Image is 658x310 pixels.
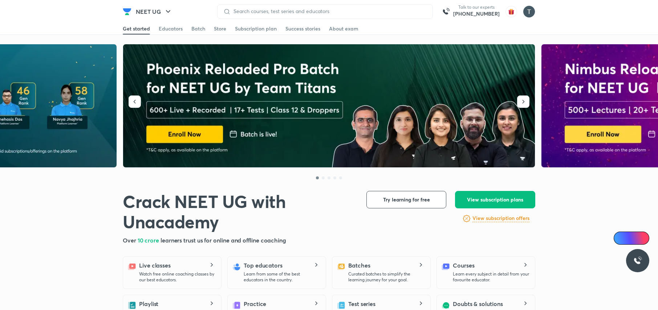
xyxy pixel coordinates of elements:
img: Company Logo [123,7,131,16]
a: Get started [123,23,150,34]
a: Store [214,23,226,34]
p: Learn from some of the best educators in the country. [244,271,320,283]
div: Subscription plan [235,25,277,32]
p: Talk to our experts [453,4,500,10]
h6: View subscription offers [472,215,529,222]
img: avatar [505,6,517,17]
div: Educators [159,25,183,32]
div: About exam [329,25,358,32]
button: View subscription plans [455,191,535,208]
h5: Practice [244,299,266,308]
span: Try learning for free [383,196,430,203]
span: Over [123,236,138,244]
h5: Live classes [139,261,171,270]
p: Watch free online coaching classes by our best educators. [139,271,215,283]
h5: Doubts & solutions [453,299,503,308]
h1: Crack NEET UG with Unacademy [123,191,355,232]
a: Success stories [285,23,320,34]
img: call-us [439,4,453,19]
a: About exam [329,23,358,34]
a: Educators [159,23,183,34]
h5: Top educators [244,261,283,270]
p: Learn every subject in detail from your favourite educator. [453,271,529,283]
a: View subscription offers [472,214,529,223]
a: Batch [191,23,205,34]
h5: Courses [453,261,474,270]
a: Ai Doubts [614,232,649,245]
span: learners trust us for online and offline coaching [161,236,286,244]
span: Ai Doubts [626,235,645,241]
div: Success stories [285,25,320,32]
a: [PHONE_NUMBER] [453,10,500,17]
span: 10 crore [138,236,161,244]
h5: Playlist [139,299,158,308]
img: tanistha Dey [523,5,535,18]
span: View subscription plans [467,196,523,203]
div: Store [214,25,226,32]
div: Batch [191,25,205,32]
h5: Batches [348,261,370,270]
h5: Test series [348,299,375,308]
a: Subscription plan [235,23,277,34]
div: Get started [123,25,150,32]
p: Curated batches to simplify the learning journey for your goal. [348,271,425,283]
button: NEET UG [131,4,177,19]
button: Try learning for free [366,191,446,208]
img: Icon [618,235,624,241]
img: ttu [633,256,642,265]
input: Search courses, test series and educators [231,8,427,14]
